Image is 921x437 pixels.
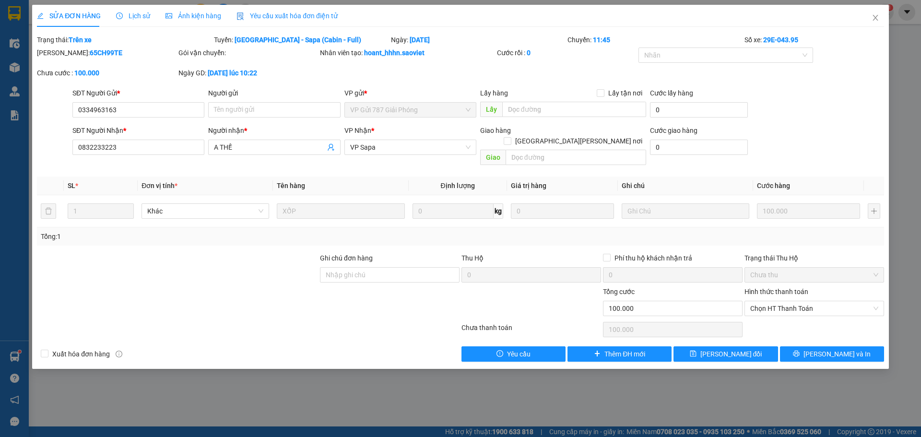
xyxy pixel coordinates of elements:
[862,5,889,32] button: Close
[68,182,75,189] span: SL
[461,254,484,262] span: Thu Hộ
[618,177,753,195] th: Ghi chú
[750,268,878,282] span: Chưa thu
[72,88,204,98] div: SĐT Người Gửi
[327,143,335,151] span: user-add
[690,350,697,358] span: save
[213,35,390,45] div: Tuyến:
[480,127,511,134] span: Giao hàng
[511,182,546,189] span: Giá trị hàng
[480,150,506,165] span: Giao
[611,253,696,263] span: Phí thu hộ khách nhận trả
[780,346,884,362] button: printer[PERSON_NAME] và In
[757,182,790,189] span: Cước hàng
[868,203,880,219] button: plus
[460,322,602,339] div: Chưa thanh toán
[165,12,221,20] span: Ảnh kiện hàng
[69,36,92,44] b: Trên xe
[364,49,425,57] b: hoant_hhhn.saoviet
[700,349,762,359] span: [PERSON_NAME] đổi
[36,35,213,45] div: Trạng thái:
[763,36,798,44] b: 29E-043.95
[750,301,878,316] span: Chọn HT Thanh Toán
[147,204,263,218] span: Khác
[511,203,614,219] input: 0
[593,36,610,44] b: 11:45
[650,140,748,155] input: Cước giao hàng
[74,69,99,77] b: 100.000
[320,47,495,58] div: Nhân viên tạo:
[41,203,56,219] button: delete
[604,349,645,359] span: Thêm ĐH mới
[594,350,601,358] span: plus
[37,12,44,19] span: edit
[480,89,508,97] span: Lấy hàng
[235,36,361,44] b: [GEOGRAPHIC_DATA] - Sapa (Cabin - Full)
[208,69,257,77] b: [DATE] lúc 10:22
[320,267,460,283] input: Ghi chú đơn hàng
[872,14,879,22] span: close
[757,203,860,219] input: 0
[567,35,744,45] div: Chuyến:
[622,203,749,219] input: Ghi Chú
[277,203,404,219] input: VD: Bàn, Ghế
[72,125,204,136] div: SĐT Người Nhận
[803,349,871,359] span: [PERSON_NAME] và In
[744,288,808,295] label: Hình thức thanh toán
[793,350,800,358] span: printer
[410,36,430,44] b: [DATE]
[178,47,318,58] div: Gói vận chuyển:
[497,47,637,58] div: Cước rồi :
[116,351,122,357] span: info-circle
[673,346,778,362] button: save[PERSON_NAME] đổi
[165,12,172,19] span: picture
[320,254,373,262] label: Ghi chú đơn hàng
[507,349,531,359] span: Yêu cầu
[41,231,355,242] div: Tổng: 1
[142,182,177,189] span: Đơn vị tính
[37,47,177,58] div: [PERSON_NAME]:
[90,49,122,57] b: 65CH99TE
[603,288,635,295] span: Tổng cước
[744,35,885,45] div: Số xe:
[116,12,123,19] span: clock-circle
[178,68,318,78] div: Ngày GD:
[37,12,101,20] span: SỬA ĐƠN HÀNG
[236,12,244,20] img: icon
[37,68,177,78] div: Chưa cước :
[604,88,646,98] span: Lấy tận nơi
[441,182,475,189] span: Định lượng
[494,203,503,219] span: kg
[511,136,646,146] span: [GEOGRAPHIC_DATA][PERSON_NAME] nơi
[116,12,150,20] span: Lịch sử
[277,182,305,189] span: Tên hàng
[650,102,748,118] input: Cước lấy hàng
[480,102,502,117] span: Lấy
[48,349,114,359] span: Xuất hóa đơn hàng
[390,35,567,45] div: Ngày:
[236,12,338,20] span: Yêu cầu xuất hóa đơn điện tử
[527,49,531,57] b: 0
[208,88,340,98] div: Người gửi
[208,125,340,136] div: Người nhận
[344,127,371,134] span: VP Nhận
[650,127,697,134] label: Cước giao hàng
[650,89,693,97] label: Cước lấy hàng
[461,346,566,362] button: exclamation-circleYêu cầu
[506,150,646,165] input: Dọc đường
[350,103,471,117] span: VP Gửi 787 Giải Phóng
[502,102,646,117] input: Dọc đường
[350,140,471,154] span: VP Sapa
[744,253,884,263] div: Trạng thái Thu Hộ
[344,88,476,98] div: VP gửi
[567,346,672,362] button: plusThêm ĐH mới
[496,350,503,358] span: exclamation-circle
